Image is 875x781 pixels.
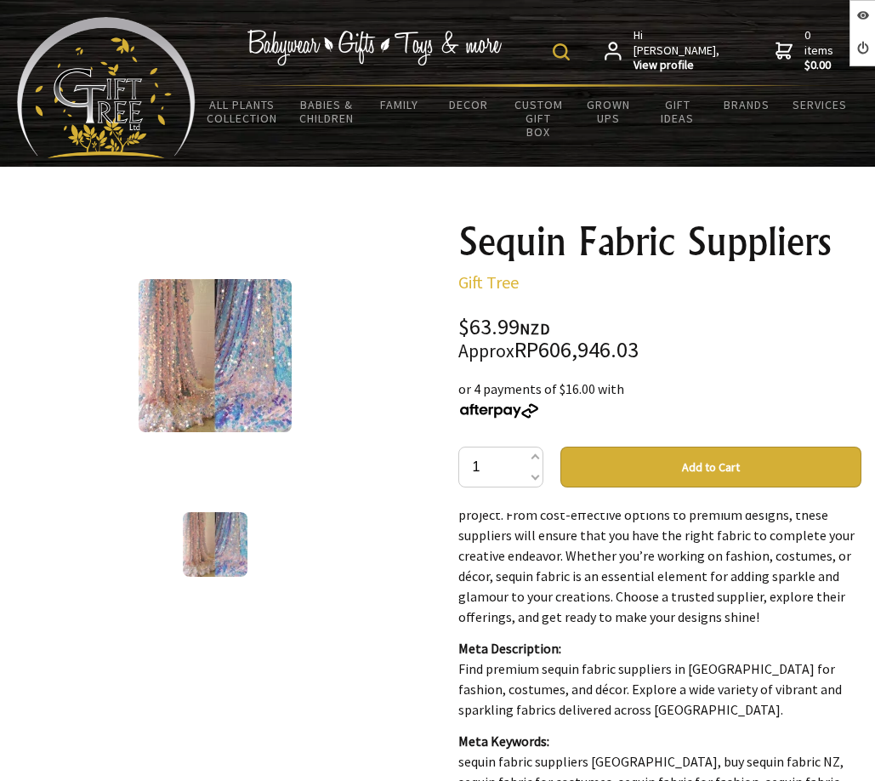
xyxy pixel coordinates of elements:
[458,640,561,657] strong: Meta Description:
[458,339,514,362] small: Approx
[643,87,712,136] a: Gift Ideas
[288,87,365,136] a: Babies & Children
[17,17,196,158] img: Babyware - Gifts - Toys and more...
[434,87,503,123] a: Decor
[781,87,858,123] a: Services
[458,316,862,362] div: $63.99 RP606,946.03
[458,638,862,720] p: Find premium sequin fabric suppliers in [GEOGRAPHIC_DATA] for fashion, costumes, and décor. Explo...
[183,512,247,577] img: Sequin Fabric Suppliers
[458,271,519,293] a: Gift Tree
[503,87,574,150] a: Custom Gift Box
[458,443,862,627] p: In conclusion, if you’re looking for the finest sequin fabrics in [GEOGRAPHIC_DATA], you have acc...
[458,379,862,419] div: or 4 payments of $16.00 with
[776,28,837,73] a: 0 items$0.00
[553,43,570,60] img: product search
[634,28,721,73] span: Hi [PERSON_NAME],
[560,447,862,487] button: Add to Cart
[458,403,540,419] img: Afterpay
[713,87,781,123] a: Brands
[458,221,862,262] h1: Sequin Fabric Suppliers
[804,58,837,73] strong: $0.00
[520,319,550,339] span: NZD
[574,87,643,136] a: Grown Ups
[634,58,721,73] strong: View profile
[365,87,434,123] a: Family
[247,30,502,66] img: Babywear - Gifts - Toys & more
[804,27,837,73] span: 0 items
[458,733,549,750] strong: Meta Keywords:
[196,87,288,136] a: All Plants Collection
[139,279,292,432] img: Sequin Fabric Suppliers
[605,28,721,73] a: Hi [PERSON_NAME],View profile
